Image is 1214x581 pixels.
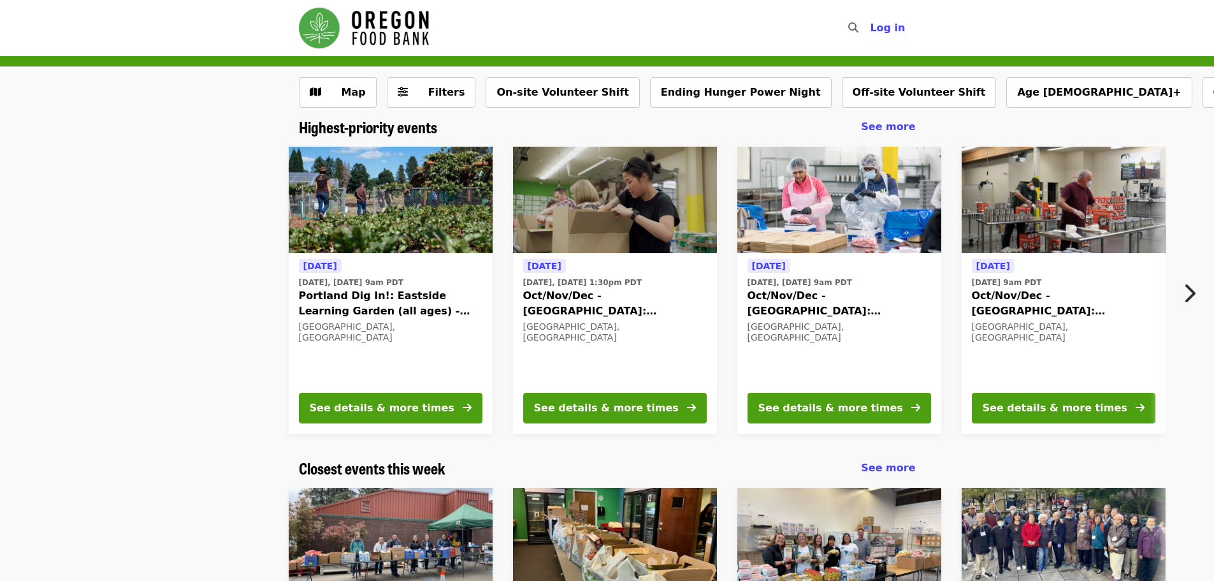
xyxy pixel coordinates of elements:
span: [DATE] [752,261,786,271]
a: See details for "Oct/Nov/Dec - Portland: Repack/Sort (age 16+)" [962,147,1166,434]
a: See details for "Oct/Nov/Dec - Portland: Repack/Sort (age 8+)" [513,147,717,434]
div: [GEOGRAPHIC_DATA], [GEOGRAPHIC_DATA] [299,321,482,343]
i: chevron-right icon [1183,281,1196,305]
img: Oct/Nov/Dec - Beaverton: Repack/Sort (age 10+) organized by Oregon Food Bank [737,147,941,254]
span: Map [342,86,366,98]
div: See details & more times [758,401,903,416]
img: Oct/Nov/Dec - Portland: Repack/Sort (age 8+) organized by Oregon Food Bank [513,147,717,254]
a: See more [861,460,915,476]
time: [DATE], [DATE] 1:30pm PDT [523,277,642,288]
span: [DATE] [976,261,1010,271]
button: On-site Volunteer Shift [486,77,639,108]
div: See details & more times [534,401,679,416]
button: See details & more times [299,393,482,423]
button: Log in [860,15,915,41]
i: arrow-right icon [687,402,696,414]
div: [GEOGRAPHIC_DATA], [GEOGRAPHIC_DATA] [972,321,1155,343]
span: [DATE] [303,261,337,271]
input: Search [866,13,876,43]
div: [GEOGRAPHIC_DATA], [GEOGRAPHIC_DATA] [748,321,931,343]
span: See more [861,121,915,133]
span: Closest events this week [299,457,445,479]
button: See details & more times [748,393,931,423]
img: Oregon Food Bank - Home [299,8,429,48]
span: Oct/Nov/Dec - [GEOGRAPHIC_DATA]: Repack/Sort (age [DEMOGRAPHIC_DATA]+) [523,288,707,319]
span: See more [861,462,915,474]
span: [DATE] [528,261,561,271]
span: Oct/Nov/Dec - [GEOGRAPHIC_DATA]: Repack/Sort (age [DEMOGRAPHIC_DATA]+) [748,288,931,319]
i: arrow-right icon [1136,402,1145,414]
button: Show map view [299,77,377,108]
i: arrow-right icon [911,402,920,414]
a: See more [861,119,915,135]
time: [DATE], [DATE] 9am PDT [299,277,403,288]
span: Log in [870,22,905,34]
a: Closest events this week [299,459,445,478]
div: See details & more times [310,401,454,416]
button: Filters (0 selected) [387,77,476,108]
button: Off-site Volunteer Shift [842,77,997,108]
time: [DATE] 9am PDT [972,277,1042,288]
i: arrow-right icon [463,402,472,414]
div: Closest events this week [289,459,926,478]
a: See details for "Oct/Nov/Dec - Beaverton: Repack/Sort (age 10+)" [737,147,941,434]
i: map icon [310,86,321,98]
button: Next item [1172,276,1214,311]
button: Ending Hunger Power Night [650,77,832,108]
span: Filters [428,86,465,98]
button: Age [DEMOGRAPHIC_DATA]+ [1006,77,1192,108]
button: See details & more times [972,393,1155,423]
a: See details for "Portland Dig In!: Eastside Learning Garden (all ages) - Aug/Sept/Oct" [289,147,493,434]
i: sliders-h icon [398,86,408,98]
span: Highest-priority events [299,115,437,138]
img: Oct/Nov/Dec - Portland: Repack/Sort (age 16+) organized by Oregon Food Bank [962,147,1166,254]
time: [DATE], [DATE] 9am PDT [748,277,852,288]
div: [GEOGRAPHIC_DATA], [GEOGRAPHIC_DATA] [523,321,707,343]
div: Highest-priority events [289,118,926,136]
span: Portland Dig In!: Eastside Learning Garden (all ages) - Aug/Sept/Oct [299,288,482,319]
i: search icon [848,22,858,34]
span: Oct/Nov/Dec - [GEOGRAPHIC_DATA]: Repack/Sort (age [DEMOGRAPHIC_DATA]+) [972,288,1155,319]
a: Highest-priority events [299,118,437,136]
div: See details & more times [983,401,1127,416]
img: Portland Dig In!: Eastside Learning Garden (all ages) - Aug/Sept/Oct organized by Oregon Food Bank [289,147,493,254]
button: See details & more times [523,393,707,423]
